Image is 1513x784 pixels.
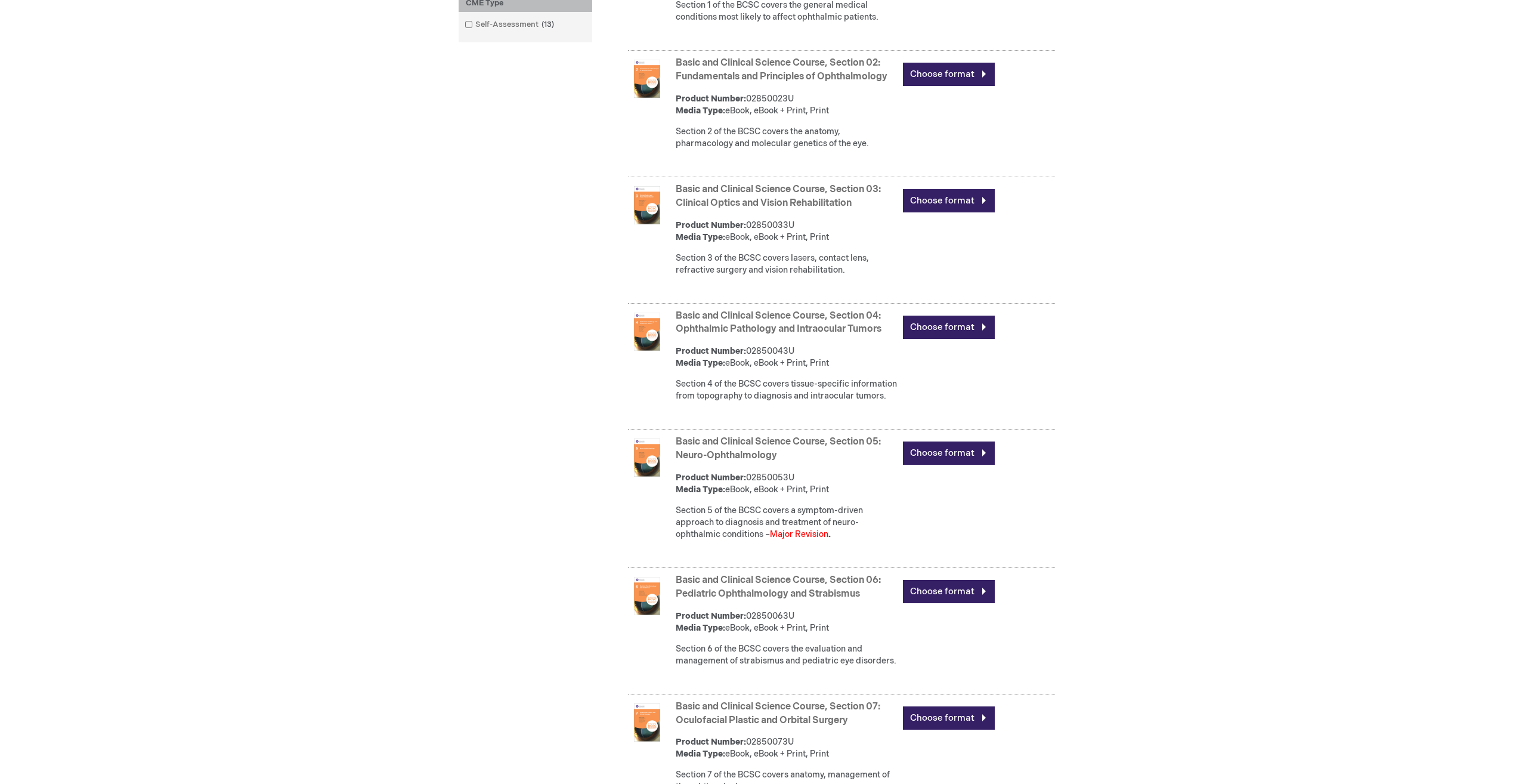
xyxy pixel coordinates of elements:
[676,220,897,243] div: 02850033U eBook, eBook + Print, Print
[903,63,995,86] a: Choose format
[676,378,897,402] div: Section 4 of the BCSC covers tissue-specific information from topography to diagnosis and intraoc...
[676,220,746,230] strong: Product Number:
[676,575,881,600] a: Basic and Clinical Science Course, Section 06: Pediatric Ophthalmology and Strabismus
[676,623,725,633] strong: Media Type:
[676,358,725,368] strong: Media Type:
[676,473,746,483] strong: Product Number:
[676,472,897,496] div: 02850053U eBook, eBook + Print, Print
[676,701,880,726] a: Basic and Clinical Science Course, Section 07: Oculofacial Plastic and Orbital Surgery
[903,189,995,212] a: Choose format
[676,57,887,82] a: Basic and Clinical Science Course, Section 02: Fundamentals and Principles of Ophthalmology
[903,580,995,603] a: Choose format
[676,93,897,117] div: 02850023U eBook, eBook + Print, Print
[676,737,746,747] strong: Product Number:
[628,439,666,477] img: Basic and Clinical Science Course, Section 05: Neuro-Ophthalmology
[628,703,666,742] img: Basic and Clinical Science Course, Section 07: Oculofacial Plastic and Orbital Surgery
[676,611,746,621] strong: Product Number:
[676,736,897,760] div: 02850073U eBook, eBook + Print, Print
[676,94,746,104] strong: Product Number:
[770,529,828,539] font: Major Revision
[903,706,995,730] a: Choose format
[628,577,666,615] img: Basic and Clinical Science Course, Section 06: Pediatric Ophthalmology and Strabismus
[676,643,897,667] div: Section 6 of the BCSC covers the evaluation and management of strabismus and pediatric eye disord...
[676,310,881,335] a: Basic and Clinical Science Course, Section 04: Ophthalmic Pathology and Intraocular Tumors
[676,436,881,461] a: Basic and Clinical Science Course, Section 05: Neuro-Ophthalmology
[903,316,995,339] a: Choose format
[676,232,725,242] strong: Media Type:
[676,252,897,276] div: Section 3 of the BCSC covers lasers, contact lens, refractive surgery and vision rehabilitation.
[676,345,897,369] div: 02850043U eBook, eBook + Print, Print
[462,19,559,30] a: Self-Assessment13
[676,505,897,541] div: Section 5 of the BCSC covers a symptom-driven approach to diagnosis and treatment of neuro-ophtha...
[676,610,897,634] div: 02850063U eBook, eBook + Print, Print
[676,749,725,759] strong: Media Type:
[676,346,746,356] strong: Product Number:
[676,126,897,150] div: Section 2 of the BCSC covers the anatomy, pharmacology and molecular genetics of the eye.
[676,184,881,209] a: Basic and Clinical Science Course, Section 03: Clinical Optics and Vision Rehabilitation
[676,484,725,495] strong: Media Type:
[903,442,995,465] a: Choose format
[628,186,666,224] img: Basic and Clinical Science Course, Section 03: Clinical Optics and Vision Rehabilitation
[828,529,831,539] strong: .
[676,106,725,116] strong: Media Type:
[628,60,666,98] img: Basic and Clinical Science Course, Section 02: Fundamentals and Principles of Ophthalmology
[628,313,666,351] img: Basic and Clinical Science Course, Section 04: Ophthalmic Pathology and Intraocular Tumors
[539,20,557,29] span: 13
